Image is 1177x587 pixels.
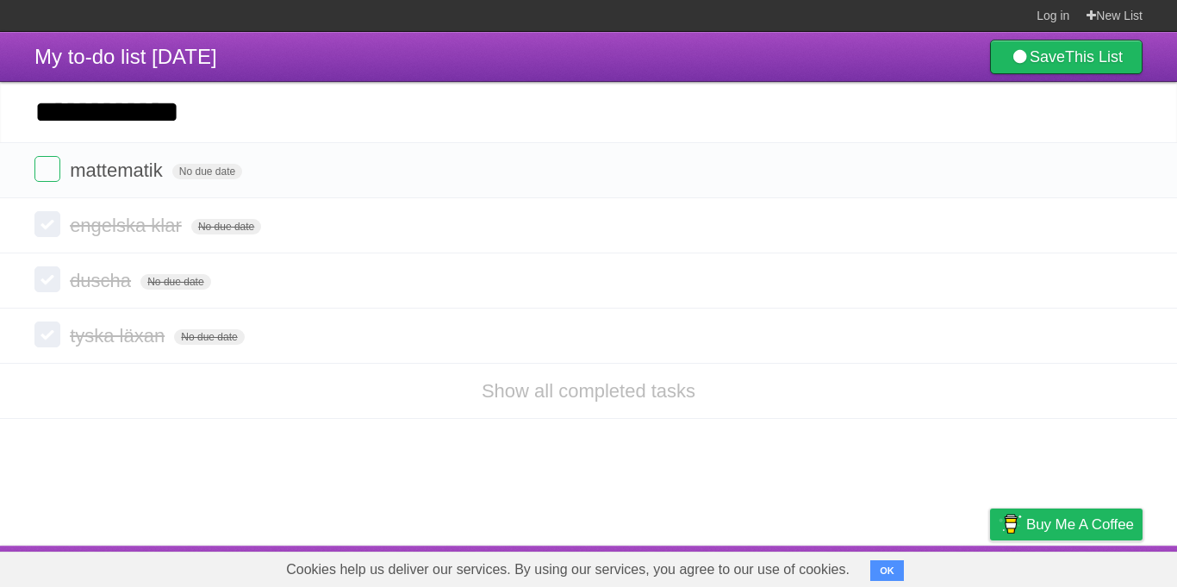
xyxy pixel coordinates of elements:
a: Show all completed tasks [482,380,695,402]
label: Done [34,322,60,347]
label: Done [34,156,60,182]
img: Buy me a coffee [999,509,1022,539]
span: No due date [191,219,261,234]
a: Developers [818,550,887,583]
b: This List [1065,48,1123,66]
a: SaveThis List [990,40,1143,74]
a: Privacy [968,550,1012,583]
span: mattematik [70,159,167,181]
span: My to-do list [DATE] [34,45,217,68]
label: Done [34,211,60,237]
span: engelska klar [70,215,186,236]
span: Buy me a coffee [1026,509,1134,540]
span: No due date [172,164,242,179]
button: OK [870,560,904,581]
a: Buy me a coffee [990,509,1143,540]
span: Cookies help us deliver our services. By using our services, you agree to our use of cookies. [269,553,867,587]
label: Done [34,266,60,292]
a: Suggest a feature [1034,550,1143,583]
span: duscha [70,270,135,291]
span: No due date [140,274,210,290]
a: About [761,550,797,583]
span: tyska läxan [70,325,169,347]
a: Terms [909,550,947,583]
span: No due date [174,329,244,345]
